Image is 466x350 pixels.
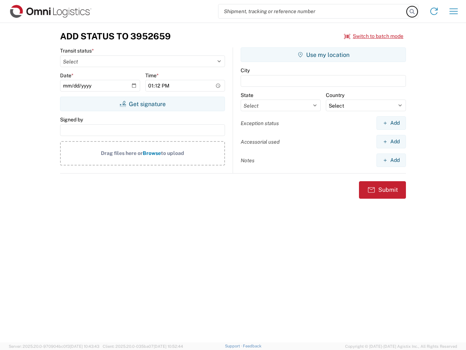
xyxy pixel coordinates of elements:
[9,344,99,349] span: Server: 2025.20.0-970904bc0f3
[161,150,184,156] span: to upload
[359,181,406,199] button: Submit
[241,47,406,62] button: Use my location
[241,92,253,98] label: State
[225,344,243,348] a: Support
[218,4,407,18] input: Shipment, tracking or reference number
[60,116,83,123] label: Signed by
[143,150,161,156] span: Browse
[103,344,183,349] span: Client: 2025.20.0-035ba07
[60,47,94,54] label: Transit status
[241,67,250,74] label: City
[376,153,406,167] button: Add
[101,150,143,156] span: Drag files here or
[154,344,183,349] span: [DATE] 10:52:44
[243,344,261,348] a: Feedback
[241,120,279,127] label: Exception status
[241,139,280,145] label: Accessorial used
[326,92,344,98] label: Country
[376,116,406,130] button: Add
[60,72,74,79] label: Date
[60,97,225,111] button: Get signature
[376,135,406,148] button: Add
[70,344,99,349] span: [DATE] 10:43:43
[145,72,159,79] label: Time
[344,30,403,42] button: Switch to batch mode
[345,343,457,350] span: Copyright © [DATE]-[DATE] Agistix Inc., All Rights Reserved
[241,157,254,164] label: Notes
[60,31,171,42] h3: Add Status to 3952659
